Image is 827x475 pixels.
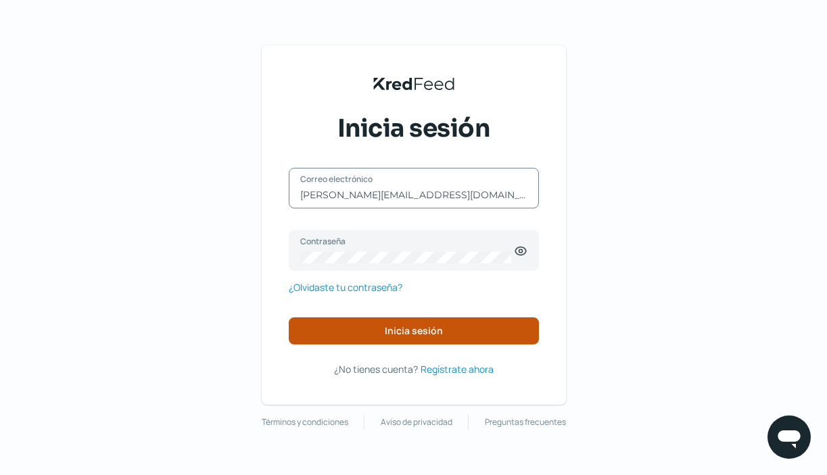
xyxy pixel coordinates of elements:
a: Términos y condiciones [262,415,348,430]
label: Contraseña [300,235,514,247]
span: Inicia sesión [337,112,490,145]
button: Inicia sesión [289,317,539,344]
span: ¿No tienes cuenta? [334,363,418,376]
img: chatIcon [776,424,803,451]
a: ¿Olvidaste tu contraseña? [289,279,402,296]
label: Correo electrónico [300,173,514,185]
a: Regístrate ahora [421,361,494,378]
a: Preguntas frecuentes [485,415,566,430]
span: Inicia sesión [385,326,443,336]
a: Aviso de privacidad [381,415,452,430]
